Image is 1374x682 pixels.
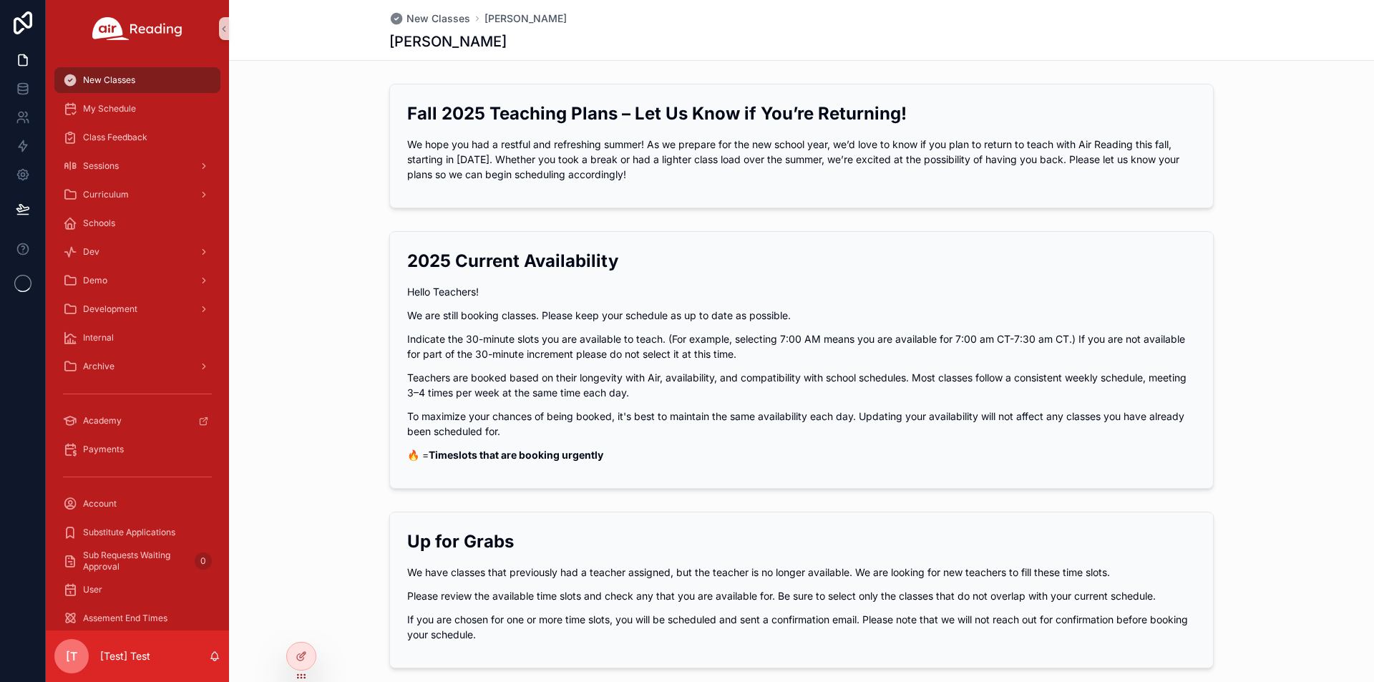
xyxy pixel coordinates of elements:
[54,491,220,517] a: Account
[54,96,220,122] a: My Schedule
[54,296,220,322] a: Development
[83,218,115,229] span: Schools
[407,565,1196,580] p: We have classes that previously had a teacher assigned, but the teacher is no longer available. W...
[54,408,220,434] a: Academy
[83,498,117,510] span: Account
[83,444,124,455] span: Payments
[83,303,137,315] span: Development
[195,552,212,570] div: 0
[83,275,107,286] span: Demo
[407,530,1196,553] h2: Up for Grabs
[83,246,99,258] span: Dev
[54,520,220,545] a: Substitute Applications
[54,182,220,208] a: Curriculum
[407,409,1196,439] p: To maximize your chances of being booked, it's best to maintain the same availability each day. U...
[54,548,220,574] a: Sub Requests Waiting Approval0
[92,17,182,40] img: App logo
[54,239,220,265] a: Dev
[54,605,220,631] a: Assement End Times
[100,649,150,663] p: [Test] Test
[484,11,567,26] a: [PERSON_NAME]
[54,153,220,179] a: Sessions
[83,550,189,573] span: Sub Requests Waiting Approval
[407,284,1196,299] p: Hello Teachers!
[54,437,220,462] a: Payments
[83,160,119,172] span: Sessions
[407,308,1196,323] p: We are still booking classes. Please keep your schedule as up to date as possible.
[66,648,77,665] span: [T
[83,103,136,115] span: My Schedule
[407,612,1196,642] p: If you are chosen for one or more time slots, you will be scheduled and sent a confirmation email...
[54,268,220,293] a: Demo
[389,11,470,26] a: New Classes
[83,74,135,86] span: New Classes
[83,189,129,200] span: Curriculum
[406,11,470,26] span: New Classes
[407,370,1196,400] p: Teachers are booked based on their longevity with Air, availability, and compatibility with schoo...
[389,31,507,52] h1: [PERSON_NAME]
[407,447,1196,462] p: 🔥 =
[83,584,102,595] span: User
[54,125,220,150] a: Class Feedback
[83,415,122,427] span: Academy
[83,332,114,344] span: Internal
[407,137,1196,182] p: We hope you had a restful and refreshing summer! As we prepare for the new school year, we’d love...
[407,331,1196,361] p: Indicate the 30-minute slots you are available to teach. (For example, selecting 7:00 AM means yo...
[46,57,229,630] div: scrollable content
[54,210,220,236] a: Schools
[429,449,603,461] strong: Timeslots that are booking urgently
[407,588,1196,603] p: Please review the available time slots and check any that you are available for. Be sure to selec...
[54,354,220,379] a: Archive
[54,577,220,603] a: User
[83,527,175,538] span: Substitute Applications
[83,132,147,143] span: Class Feedback
[54,325,220,351] a: Internal
[83,361,114,372] span: Archive
[83,613,167,624] span: Assement End Times
[407,102,1196,125] h2: Fall 2025 Teaching Plans – Let Us Know if You’re Returning!
[407,249,1196,273] h2: 2025 Current Availability
[54,67,220,93] a: New Classes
